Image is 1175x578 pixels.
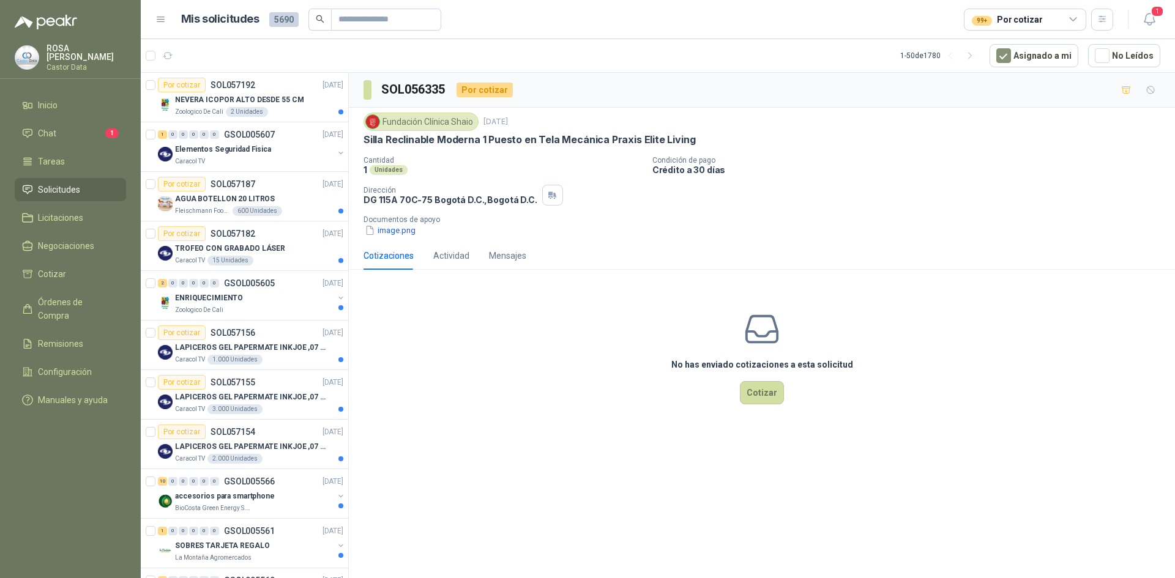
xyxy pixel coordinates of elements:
p: Zoologico De Cali [175,107,223,117]
div: Mensajes [489,249,526,262]
div: Por cotizar [158,177,206,191]
a: Solicitudes [15,178,126,201]
img: Company Logo [158,395,173,409]
p: NEVERA ICOPOR ALTO DESDE 55 CM [175,94,304,106]
p: Fleischmann Foods S.A. [175,206,230,216]
a: 1 0 0 0 0 0 GSOL005561[DATE] Company LogoSOBRES TARJETA REGALOLa Montaña Agromercados [158,524,346,563]
a: Por cotizarSOL057192[DATE] Company LogoNEVERA ICOPOR ALTO DESDE 55 CMZoologico De Cali2 Unidades [141,73,348,122]
a: Tareas [15,150,126,173]
div: 3.000 Unidades [207,404,263,414]
p: Dirección [364,186,537,195]
p: [DATE] [323,426,343,438]
img: Company Logo [158,97,173,112]
div: 0 [200,279,209,287]
p: SOL057182 [211,229,255,238]
div: Unidades [370,165,408,175]
a: Negociaciones [15,234,126,258]
a: Por cotizarSOL057182[DATE] Company LogoTROFEO CON GRABADO LÁSERCaracol TV15 Unidades [141,221,348,271]
div: 99+ [972,16,992,26]
div: Por cotizar [158,424,206,439]
div: 0 [168,130,177,139]
img: Company Logo [15,46,39,69]
div: 0 [179,527,188,535]
h1: Mis solicitudes [181,10,259,28]
p: Castor Data [47,64,126,71]
span: 1 [105,128,119,138]
a: Por cotizarSOL057156[DATE] Company LogoLAPICEROS GEL PAPERMATE INKJOE ,07 1 LOGO 1 TINTACaracol T... [141,320,348,370]
div: 1 [158,130,167,139]
p: Crédito a 30 días [652,165,1170,175]
div: 600 Unidades [233,206,282,216]
div: Por cotizar [158,325,206,340]
div: Por cotizar [158,375,206,390]
button: Asignado a mi [990,44,1078,67]
img: Company Logo [158,543,173,558]
span: Chat [38,127,56,140]
img: Company Logo [158,345,173,360]
p: SOL057156 [211,328,255,337]
p: [DATE] [323,476,343,487]
button: image.png [364,224,417,237]
div: 1 [158,527,167,535]
div: 0 [189,477,198,486]
span: Remisiones [38,337,83,350]
p: accesorios para smartphone [175,491,275,502]
div: 0 [189,279,198,287]
span: Inicio [38,98,58,112]
div: Por cotizar [457,83,513,97]
p: 1 [364,165,367,175]
div: 0 [179,477,188,486]
div: 0 [189,527,198,535]
div: 0 [210,130,219,139]
div: Por cotizar [972,13,1042,26]
p: Caracol TV [175,256,205,265]
p: ROSA [PERSON_NAME] [47,44,126,61]
div: 0 [210,279,219,287]
p: [DATE] [323,129,343,141]
p: Caracol TV [175,157,205,166]
div: 0 [179,279,188,287]
div: 0 [210,527,219,535]
img: Logo peakr [15,15,77,29]
div: 0 [168,279,177,287]
h3: SOL056335 [381,80,447,99]
p: Condición de pago [652,156,1170,165]
span: Licitaciones [38,211,83,224]
a: Chat1 [15,122,126,145]
span: Solicitudes [38,183,80,196]
div: 0 [179,130,188,139]
div: Cotizaciones [364,249,414,262]
p: Elementos Seguridad Fisica [175,144,271,155]
img: Company Logo [158,444,173,459]
img: Company Logo [158,147,173,161]
p: Caracol TV [175,454,205,464]
p: Cantidad [364,156,643,165]
p: La Montaña Agromercados [175,553,252,563]
span: search [316,15,324,23]
div: 0 [200,130,209,139]
span: Negociaciones [38,239,94,253]
a: Por cotizarSOL057155[DATE] Company LogoLAPICEROS GEL PAPERMATE INKJOE ,07 1 LOGO 1 TINTACaracol T... [141,370,348,420]
button: 1 [1138,9,1160,31]
div: Fundación Clínica Shaio [364,113,479,131]
p: ENRIQUECIMIENTO [175,292,243,304]
span: Manuales y ayuda [38,393,108,407]
span: Configuración [38,365,92,379]
div: 0 [200,527,209,535]
a: Remisiones [15,332,126,355]
p: SOBRES TARJETA REGALO [175,540,269,552]
div: 15 Unidades [207,256,253,265]
div: 1.000 Unidades [207,355,263,365]
p: TROFEO CON GRABADO LÁSER [175,243,285,254]
a: Inicio [15,94,126,117]
div: 0 [168,527,177,535]
img: Company Logo [158,494,173,508]
a: Configuración [15,360,126,383]
a: Por cotizarSOL057154[DATE] Company LogoLAPICEROS GEL PAPERMATE INKJOE ,07 1 LOGO 1 TINTACaracol T... [141,420,348,469]
a: 2 0 0 0 0 0 GSOL005605[DATE] Company LogoENRIQUECIMIENTOZoologico De Cali [158,276,346,315]
p: SOL057192 [211,81,255,89]
p: [DATE] [323,278,343,289]
p: Zoologico De Cali [175,305,223,315]
p: SOL057155 [211,378,255,387]
span: 1 [1151,6,1164,17]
